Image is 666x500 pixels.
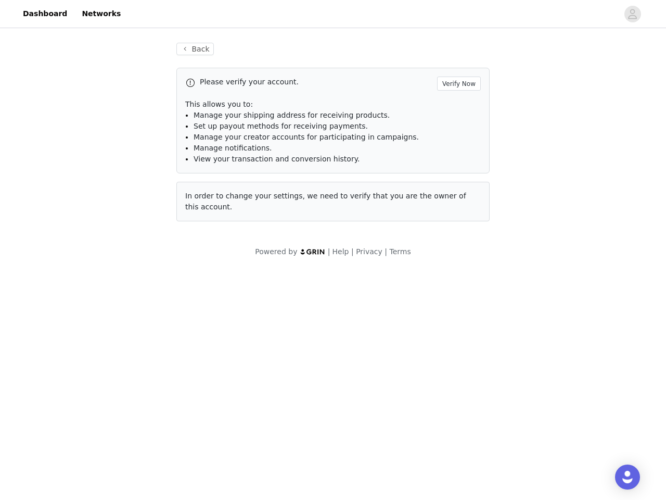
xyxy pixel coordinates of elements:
[627,6,637,22] div: avatar
[194,144,272,152] span: Manage notifications.
[615,465,640,490] div: Open Intercom Messenger
[255,247,297,256] span: Powered by
[356,247,382,256] a: Privacy
[194,133,419,141] span: Manage your creator accounts for participating in campaigns.
[185,192,466,211] span: In order to change your settings, we need to verify that you are the owner of this account.
[385,247,387,256] span: |
[437,77,481,91] button: Verify Now
[351,247,354,256] span: |
[185,99,481,110] p: This allows you to:
[328,247,330,256] span: |
[194,122,368,130] span: Set up payout methods for receiving payments.
[389,247,411,256] a: Terms
[75,2,127,26] a: Networks
[300,248,326,255] img: logo
[17,2,73,26] a: Dashboard
[176,43,214,55] button: Back
[194,155,360,163] span: View your transaction and conversion history.
[332,247,349,256] a: Help
[194,111,390,119] span: Manage your shipping address for receiving products.
[200,77,433,87] p: Please verify your account.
